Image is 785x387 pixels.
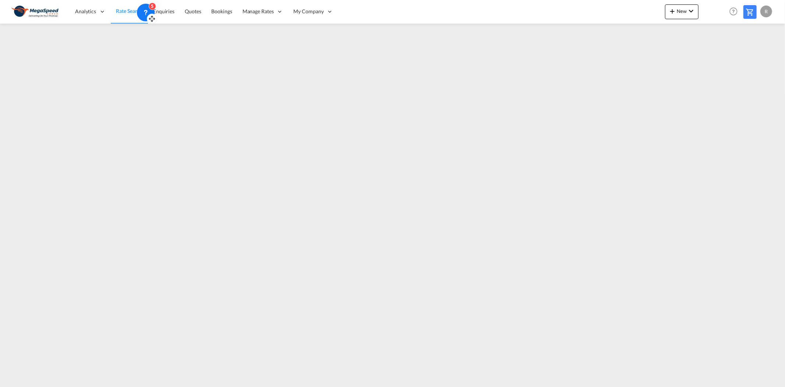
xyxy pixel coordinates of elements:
[760,6,772,17] div: R
[727,5,743,18] div: Help
[665,4,699,19] button: icon-plus 400-fgNewicon-chevron-down
[153,8,174,14] span: Enquiries
[212,8,232,14] span: Bookings
[116,8,143,14] span: Rate Search
[243,8,274,15] span: Manage Rates
[668,7,677,15] md-icon: icon-plus 400-fg
[727,5,740,18] span: Help
[294,8,324,15] span: My Company
[185,8,201,14] span: Quotes
[687,7,696,15] md-icon: icon-chevron-down
[11,3,61,20] img: ad002ba0aea611eda5429768204679d3.JPG
[668,8,696,14] span: New
[75,8,96,15] span: Analytics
